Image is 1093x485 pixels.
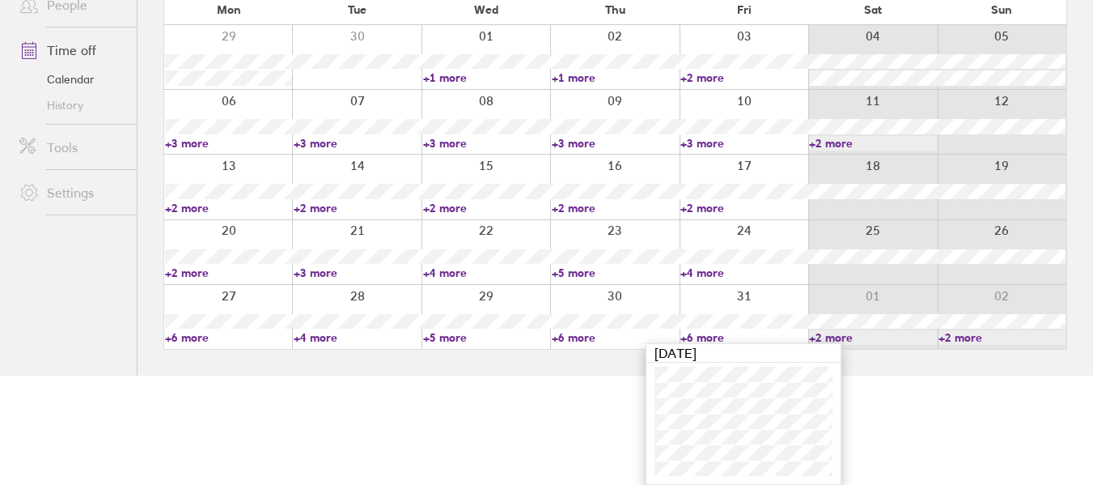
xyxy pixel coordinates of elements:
[809,330,936,345] a: +2 more
[165,201,292,215] a: +2 more
[737,3,752,16] span: Fri
[680,266,807,280] a: +4 more
[680,136,807,151] a: +3 more
[552,136,679,151] a: +3 more
[423,70,550,85] a: +1 more
[165,266,292,280] a: +2 more
[680,70,807,85] a: +2 more
[165,136,292,151] a: +3 more
[680,330,807,345] a: +6 more
[294,136,421,151] a: +3 more
[423,136,550,151] a: +3 more
[864,3,882,16] span: Sat
[6,92,137,118] a: History
[680,201,807,215] a: +2 more
[646,344,841,363] div: [DATE]
[552,70,679,85] a: +1 more
[605,3,625,16] span: Thu
[294,266,421,280] a: +3 more
[809,136,936,151] a: +2 more
[294,330,421,345] a: +4 more
[552,201,679,215] a: +2 more
[552,330,679,345] a: +6 more
[217,3,241,16] span: Mon
[938,330,1065,345] a: +2 more
[423,330,550,345] a: +5 more
[552,266,679,280] a: +5 more
[294,201,421,215] a: +2 more
[474,3,498,16] span: Wed
[165,330,292,345] a: +6 more
[423,201,550,215] a: +2 more
[348,3,366,16] span: Tue
[6,66,137,92] a: Calendar
[6,177,137,209] a: Settings
[6,34,137,66] a: Time off
[991,3,1012,16] span: Sun
[423,266,550,280] a: +4 more
[6,131,137,164] a: Tools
